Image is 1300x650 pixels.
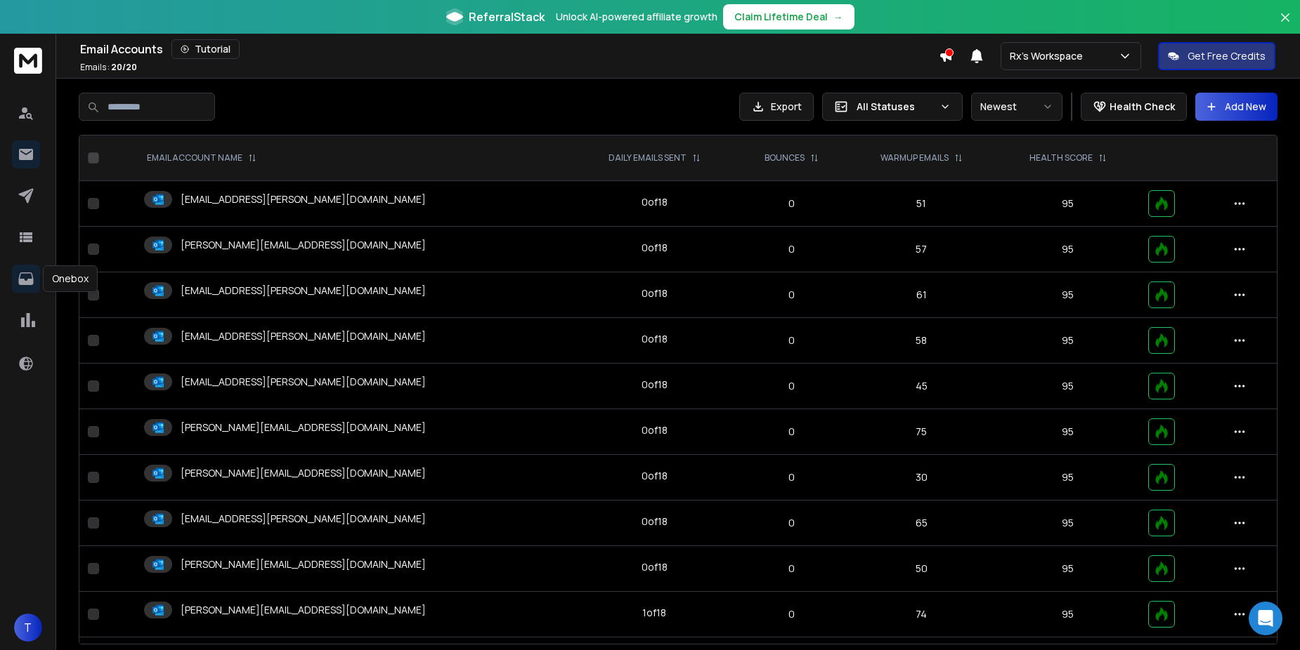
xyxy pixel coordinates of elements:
p: 0 [745,333,838,347]
p: 0 [745,288,838,302]
td: 51 [846,181,996,227]
td: 45 [846,364,996,409]
p: 0 [745,425,838,439]
p: [EMAIL_ADDRESS][PERSON_NAME][DOMAIN_NAME] [181,192,426,206]
td: 95 [996,409,1140,455]
td: 95 [996,181,1140,227]
p: [EMAIL_ADDRESS][PERSON_NAME][DOMAIN_NAME] [181,284,426,298]
div: 0 of 18 [642,241,668,255]
button: Export [739,93,814,121]
p: 0 [745,516,838,530]
p: 0 [745,470,838,484]
p: DAILY EMAILS SENT [609,152,687,164]
button: Add New [1195,93,1278,121]
button: T [14,613,42,642]
p: [EMAIL_ADDRESS][PERSON_NAME][DOMAIN_NAME] [181,329,426,343]
span: → [833,10,843,24]
div: 0 of 18 [642,286,668,300]
p: Unlock AI-powered affiliate growth [556,10,717,24]
div: Open Intercom Messenger [1249,602,1282,635]
p: WARMUP EMAILS [880,152,949,164]
p: BOUNCES [765,152,805,164]
p: Get Free Credits [1188,49,1266,63]
div: 0 of 18 [642,469,668,483]
p: [PERSON_NAME][EMAIL_ADDRESS][DOMAIN_NAME] [181,557,426,571]
button: Claim Lifetime Deal→ [723,4,854,29]
button: Close banner [1276,8,1294,42]
td: 58 [846,318,996,364]
td: 74 [846,592,996,637]
td: 95 [996,546,1140,592]
div: 0 of 18 [642,195,668,209]
td: 95 [996,592,1140,637]
p: [EMAIL_ADDRESS][PERSON_NAME][DOMAIN_NAME] [181,512,426,526]
td: 95 [996,272,1140,318]
span: ReferralStack [469,8,545,25]
p: 0 [745,242,838,256]
div: 0 of 18 [642,515,668,529]
td: 75 [846,409,996,455]
div: 0 of 18 [642,332,668,346]
p: [PERSON_NAME][EMAIL_ADDRESS][DOMAIN_NAME] [181,238,426,252]
p: Emails : [80,62,137,73]
p: [PERSON_NAME][EMAIL_ADDRESS][DOMAIN_NAME] [181,466,426,480]
p: 0 [745,607,838,621]
div: Email Accounts [80,39,939,59]
button: Health Check [1081,93,1187,121]
div: EMAIL ACCOUNT NAME [147,152,256,164]
td: 95 [996,500,1140,546]
span: 20 / 20 [111,61,137,73]
p: HEALTH SCORE [1029,152,1093,164]
td: 95 [996,455,1140,500]
p: Rx's Workspace [1010,49,1088,63]
p: [EMAIL_ADDRESS][PERSON_NAME][DOMAIN_NAME] [181,375,426,389]
td: 95 [996,227,1140,272]
td: 57 [846,227,996,272]
p: [PERSON_NAME][EMAIL_ADDRESS][DOMAIN_NAME] [181,603,426,617]
button: Get Free Credits [1158,42,1275,70]
div: 0 of 18 [642,423,668,437]
div: Onebox [43,265,98,292]
td: 65 [846,500,996,546]
p: [PERSON_NAME][EMAIL_ADDRESS][DOMAIN_NAME] [181,420,426,435]
p: Health Check [1110,100,1175,114]
div: 0 of 18 [642,378,668,392]
p: 0 [745,379,838,393]
button: Newest [971,93,1062,121]
div: 1 of 18 [642,606,666,620]
td: 61 [846,272,996,318]
td: 95 [996,364,1140,409]
button: Tutorial [171,39,240,59]
p: 0 [745,562,838,576]
div: 0 of 18 [642,560,668,574]
td: 30 [846,455,996,500]
p: 0 [745,197,838,211]
td: 50 [846,546,996,592]
td: 95 [996,318,1140,364]
p: All Statuses [857,100,934,114]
